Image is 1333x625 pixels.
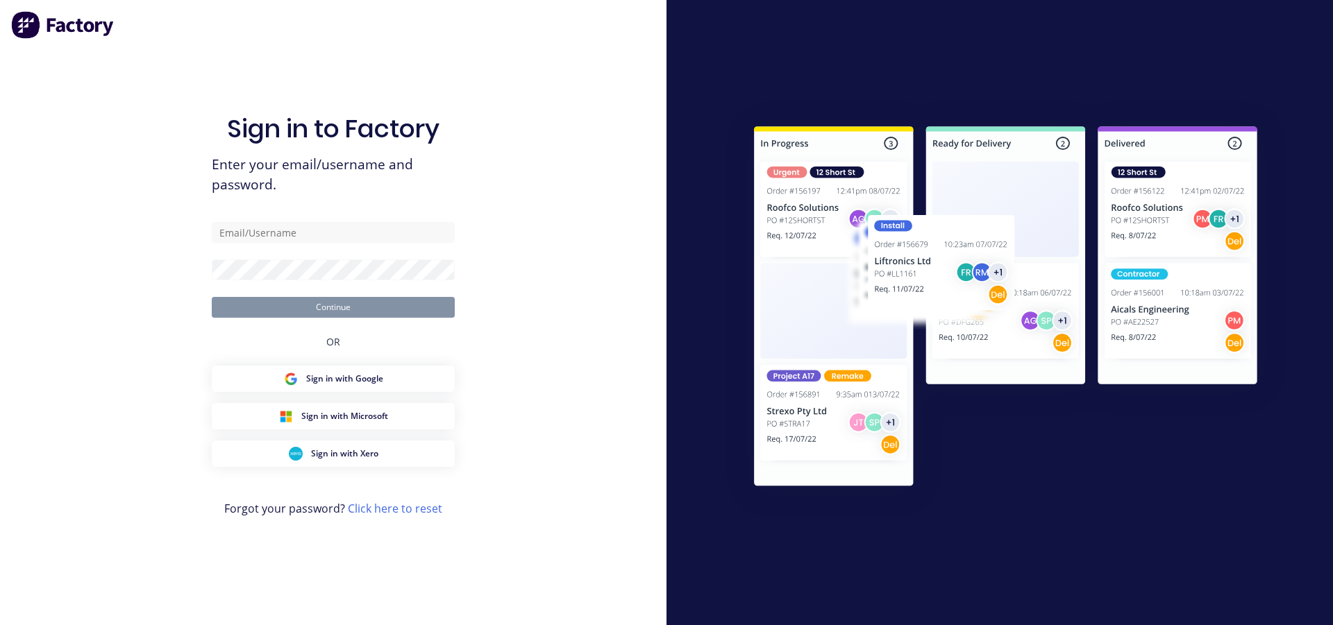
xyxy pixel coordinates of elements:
h1: Sign in to Factory [227,114,439,144]
span: Sign in with Xero [311,447,378,460]
button: Xero Sign inSign in with Xero [212,440,455,467]
div: OR [326,318,340,366]
img: Factory [11,11,115,39]
button: Continue [212,297,455,318]
img: Sign in [723,99,1288,519]
a: Click here to reset [348,501,442,516]
button: Google Sign inSign in with Google [212,366,455,392]
span: Sign in with Microsoft [301,410,388,422]
button: Microsoft Sign inSign in with Microsoft [212,403,455,429]
span: Forgot your password? [224,500,442,517]
img: Microsoft Sign in [279,409,293,423]
img: Xero Sign in [289,447,303,461]
span: Enter your email/username and password. [212,155,455,195]
span: Sign in with Google [306,373,383,385]
img: Google Sign in [284,372,298,386]
input: Email/Username [212,222,455,243]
